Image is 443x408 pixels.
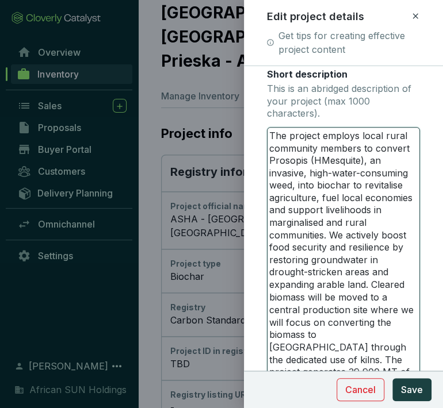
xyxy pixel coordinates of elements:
[345,383,376,397] span: Cancel
[401,383,423,397] span: Save
[278,29,420,56] a: Get tips for creating effective project content
[267,83,421,120] p: This is an abridged description of your project (max 1000 characters).
[267,68,347,80] label: Short description
[392,378,431,401] button: Save
[267,9,364,24] h2: Edit project details
[337,378,384,401] button: Cancel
